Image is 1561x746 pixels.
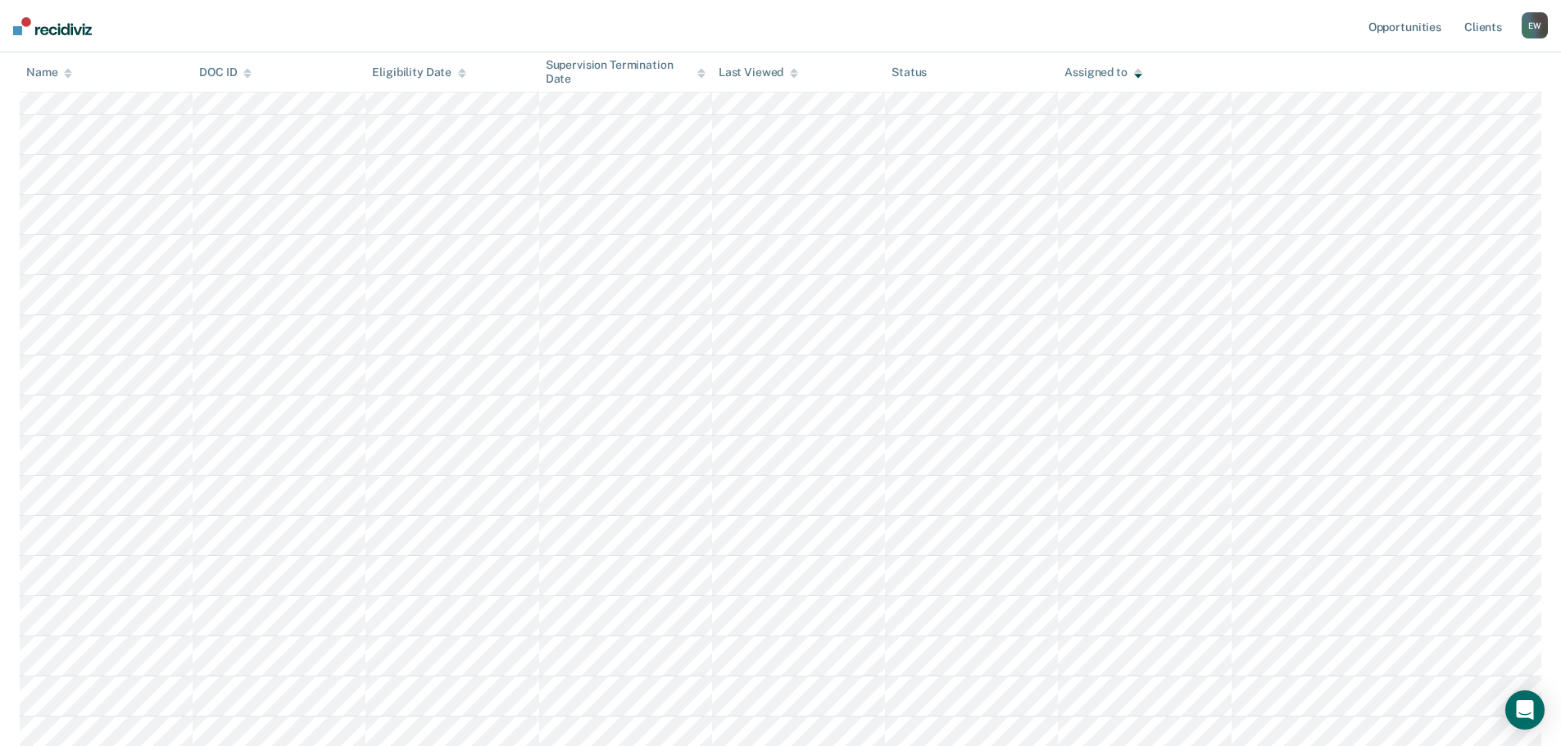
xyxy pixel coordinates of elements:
button: EW [1522,12,1548,38]
div: Last Viewed [719,66,798,79]
div: E W [1522,12,1548,38]
img: Recidiviz [13,17,92,35]
div: Name [26,66,72,79]
div: Status [892,66,927,79]
div: Supervision Termination Date [546,58,706,86]
div: Assigned to [1064,66,1141,79]
div: Open Intercom Messenger [1505,690,1545,730]
div: Eligibility Date [372,66,466,79]
div: DOC ID [199,66,252,79]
